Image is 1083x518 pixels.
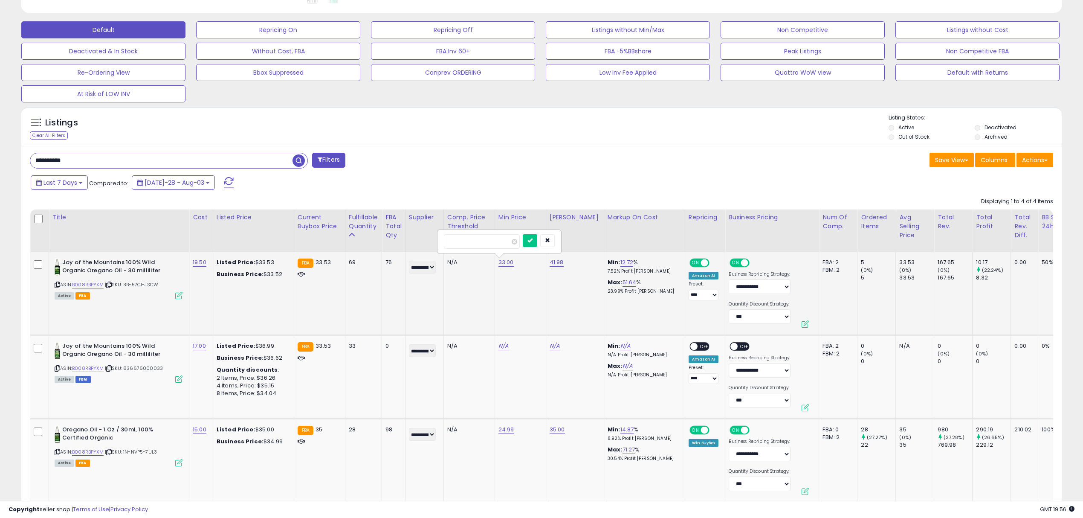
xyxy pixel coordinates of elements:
div: 0 [938,358,972,365]
div: $33.53 [217,259,287,266]
b: Max: [608,362,623,370]
b: Oregano Oil - 1 Oz / 30ml, 100% Certified Organic [62,426,166,444]
div: Current Buybox Price [298,213,342,231]
label: Out of Stock [898,133,930,140]
div: 8 Items, Price: $34.04 [217,390,287,397]
a: 24.99 [498,425,514,434]
strong: Copyright [9,505,40,513]
a: 14.87 [620,425,634,434]
div: $36.62 [217,354,287,362]
a: 35.00 [550,425,565,434]
div: $33.52 [217,271,287,278]
b: Min: [608,342,620,350]
small: (0%) [861,350,873,357]
p: 7.52% Profit [PERSON_NAME] [608,268,678,274]
button: FBA Inv 60+ [371,43,535,60]
div: Win BuyBox [689,439,719,447]
a: 71.27 [623,445,635,454]
p: 8.92% Profit [PERSON_NAME] [608,436,678,442]
span: OFF [698,343,711,350]
button: Filters [312,153,345,168]
div: 769.98 [938,441,972,449]
small: (22.24%) [982,267,1003,274]
b: Min: [608,425,620,434]
th: CSV column name: cust_attr_1_Supplier [405,210,443,252]
label: Quantity Discount Strategy: [729,301,791,307]
span: OFF [708,259,722,267]
small: (0%) [976,350,988,357]
div: Comp. Price Threshold [447,213,491,231]
div: : [217,366,287,374]
div: Preset: [689,365,719,384]
button: Listings without Min/Max [546,21,710,38]
div: 28 [861,426,895,434]
div: Amazon AI [689,272,718,279]
button: Quattro WoW view [721,64,885,81]
a: N/A [550,342,560,350]
button: Repricing On [196,21,360,38]
button: FBA -5%BBshare [546,43,710,60]
b: Max: [608,445,623,454]
span: All listings currently available for purchase on Amazon [55,292,74,300]
span: Compared to: [89,179,128,187]
img: 31BNwrXW32L._SL40_.jpg [55,342,60,359]
div: 0 [938,342,972,350]
div: 2 Items, Price: $36.26 [217,374,287,382]
a: 17.00 [193,342,206,350]
span: All listings currently available for purchase on Amazon [55,460,74,467]
span: FBM [75,376,91,383]
span: [DATE]-28 - Aug-03 [145,178,204,187]
a: 19.50 [193,258,206,267]
a: Terms of Use [73,505,109,513]
label: Deactivated [985,124,1016,131]
b: Business Price: [217,437,264,445]
button: Canprev ORDERING [371,64,535,81]
div: 0 [861,358,895,365]
small: (26.65%) [982,434,1004,441]
button: Non Competitive FBA [895,43,1060,60]
small: (27.28%) [944,434,964,441]
div: 22 [861,441,895,449]
div: N/A [447,342,488,350]
a: B008RBPYXM [72,281,104,288]
div: N/A [447,259,488,266]
div: FBA: 0 [822,426,851,434]
button: Actions [1016,153,1053,167]
span: | SKU: 1N-NVP5-7UL3 [105,448,157,455]
p: 23.99% Profit [PERSON_NAME] [608,288,678,294]
span: All listings currently available for purchase on Amazon [55,376,74,383]
div: Total Profit [976,213,1007,231]
span: OFF [738,343,752,350]
div: 98 [385,426,399,434]
span: OFF [748,427,762,434]
span: | SKU: 3B-57C1-JSCW [105,281,158,288]
small: (0%) [861,267,873,274]
span: 2025-08-11 19:56 GMT [1040,505,1074,513]
button: Columns [975,153,1015,167]
div: 0.00 [1014,259,1031,266]
h5: Listings [45,117,78,129]
div: 76 [385,259,399,266]
div: FBM: 2 [822,434,851,441]
div: [PERSON_NAME] [550,213,600,222]
div: Clear All Filters [30,131,68,140]
div: Business Pricing [729,213,815,222]
div: 0.00 [1014,342,1031,350]
button: Non Competitive [721,21,885,38]
p: Listing States: [889,114,1062,122]
div: Title [52,213,185,222]
a: N/A [498,342,509,350]
div: 980 [938,426,972,434]
button: Re-Ordering View [21,64,185,81]
div: FBA: 2 [822,342,851,350]
div: 0% [1042,342,1070,350]
div: FBA Total Qty [385,213,402,240]
div: Cost [193,213,209,222]
div: Total Rev. Diff. [1014,213,1034,240]
span: 33.53 [316,342,331,350]
div: FBM: 2 [822,350,851,358]
p: N/A Profit [PERSON_NAME] [608,352,678,358]
label: Archived [985,133,1008,140]
span: 33.53 [316,258,331,266]
span: Last 7 Days [43,178,77,187]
